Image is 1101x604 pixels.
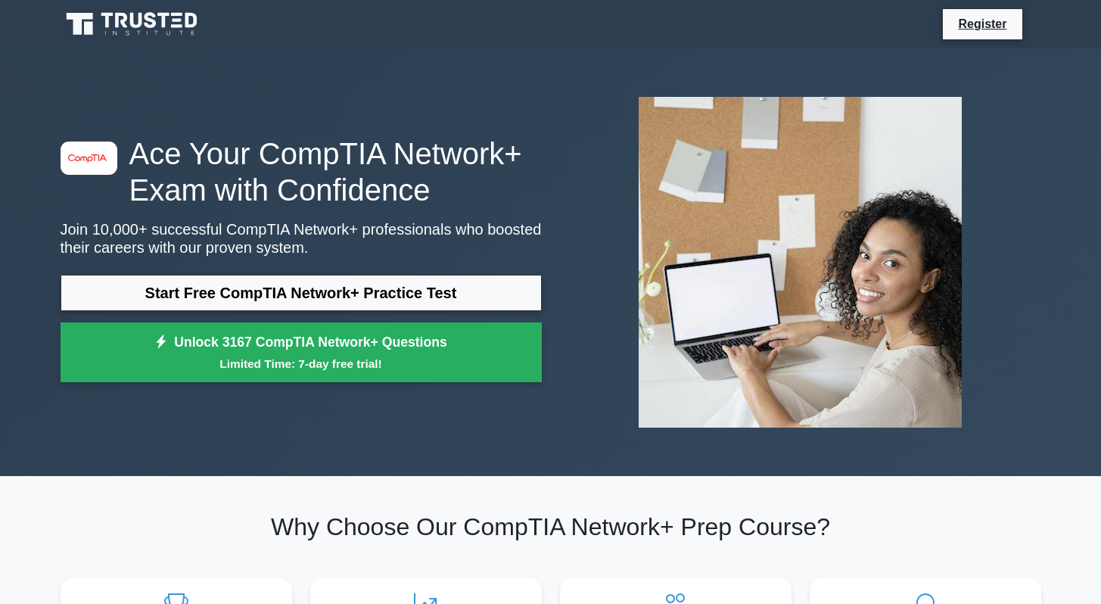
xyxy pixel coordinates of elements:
[61,275,542,311] a: Start Free CompTIA Network+ Practice Test
[61,220,542,257] p: Join 10,000+ successful CompTIA Network+ professionals who boosted their careers with our proven ...
[61,322,542,383] a: Unlock 3167 CompTIA Network+ QuestionsLimited Time: 7-day free trial!
[61,135,542,208] h1: Ace Your CompTIA Network+ Exam with Confidence
[949,14,1015,33] a: Register
[79,355,523,372] small: Limited Time: 7-day free trial!
[61,512,1041,541] h2: Why Choose Our CompTIA Network+ Prep Course?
